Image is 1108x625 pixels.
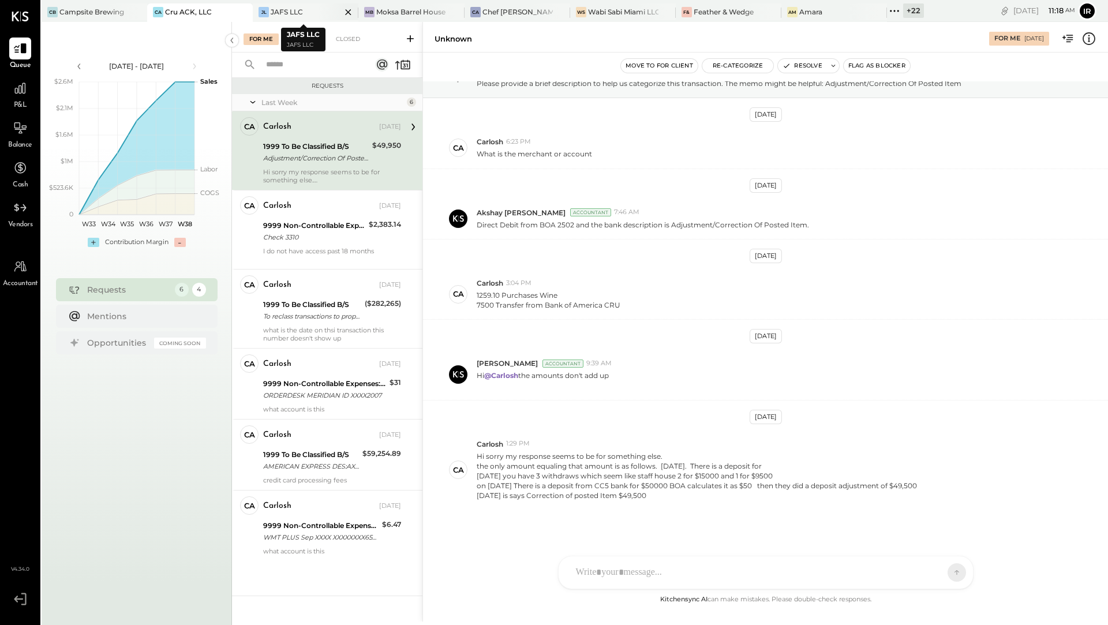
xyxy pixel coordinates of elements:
[263,152,369,164] div: Adjustment/Correction Of Posted Item
[263,200,291,212] div: Carlosh
[88,61,186,71] div: [DATE] - [DATE]
[177,220,192,228] text: W38
[1024,35,1044,43] div: [DATE]
[13,180,28,190] span: Cash
[263,168,401,184] div: Hi sorry my response seems to be for something else.
[477,461,917,471] div: the only amount equaling that amount is as follows. [DATE]. There is a deposit for
[14,100,27,111] span: P&L
[588,7,658,17] div: Wabi Sabi Miami LLC
[200,189,219,197] text: COGS
[477,78,961,88] p: Please provide a brief description to help us categorize this transaction. The memo might be help...
[994,34,1020,43] div: For Me
[200,165,218,173] text: Labor
[482,7,553,17] div: Chef [PERSON_NAME]'s Vineyard Restaurant
[477,208,566,218] span: Akshay [PERSON_NAME]
[61,157,73,165] text: $1M
[477,471,917,481] div: [DATE] you have 3 withdraws which seem like staff house 2 for $15000 and 1 for $9500
[477,451,917,501] p: Hi sorry my response seems to be for something else.
[165,7,212,17] div: Cru ACK, LLC
[506,137,531,147] span: 6:23 PM
[8,140,32,151] span: Balance
[477,220,809,230] p: Direct Debit from BOA 2502 and the bank description is Adjustment/Correction Of Posted Item.
[1013,5,1075,16] div: [DATE]
[47,7,58,17] div: CB
[10,61,31,71] span: Queue
[372,140,401,151] div: $49,950
[263,279,291,291] div: Carlosh
[750,249,782,263] div: [DATE]
[87,337,148,349] div: Opportunities
[330,33,366,45] div: Closed
[379,360,401,369] div: [DATE]
[259,7,269,17] div: JL
[621,59,698,73] button: Move to for client
[477,278,503,288] span: Carlosh
[506,439,530,448] span: 1:29 PM
[1,77,40,111] a: P&L
[55,130,73,139] text: $1.6M
[244,33,279,45] div: For Me
[263,461,359,472] div: AMERICAN EXPRESS DES:AXP DISCNT ID:2201947637 INDN:CRU RESTAURA2201947637 CO ID:1134992250 CCD
[614,208,639,217] span: 7:46 AM
[244,500,255,511] div: Ca
[100,220,115,228] text: W34
[154,338,206,349] div: Coming Soon
[263,358,291,370] div: Carlosh
[362,448,401,459] div: $59,254.89
[244,358,255,369] div: Ca
[376,7,446,17] div: Moksa Barrel House
[244,121,255,132] div: Ca
[477,481,917,491] div: on [DATE] There is a deposit from CC5 bank for $50000 BOA calculates it as $50 then they did a de...
[175,283,189,297] div: 6
[153,7,163,17] div: CA
[903,3,924,18] div: + 22
[120,220,134,228] text: W35
[69,210,73,218] text: 0
[88,238,99,247] div: +
[87,310,200,322] div: Mentions
[263,500,291,512] div: Carlosh
[263,121,291,133] div: Carlosh
[263,231,365,243] div: Check 3310
[263,390,386,401] div: ORDERDESK MERIDIAN ID XXXX2007
[787,7,798,17] div: Am
[192,283,206,297] div: 4
[799,7,822,17] div: Amara
[263,429,291,441] div: Carlosh
[159,220,173,228] text: W37
[261,98,404,107] div: Last Week
[694,7,754,17] div: Feather & Wedge
[8,220,33,230] span: Vendors
[59,7,124,17] div: Campsite Brewing
[542,360,583,368] div: Accountant
[87,284,169,295] div: Requests
[453,143,464,154] div: Ca
[263,520,379,532] div: 9999 Non-Controllable Expenses:Other Income and Expenses:To be Classified P&L
[586,359,612,368] span: 9:39 AM
[54,77,73,85] text: $2.6M
[369,219,401,230] div: $2,383.14
[453,465,464,476] div: Ca
[56,104,73,112] text: $2.1M
[382,519,401,530] div: $6.47
[379,431,401,440] div: [DATE]
[477,290,620,310] p: 1259.10 Purchases Wine
[435,33,472,44] div: Unknown
[263,141,369,152] div: 1999 To Be Classified B/S
[200,77,218,85] text: Sales
[263,299,361,310] div: 1999 To Be Classified B/S
[244,429,255,440] div: Ca
[263,310,361,322] div: To reclass transactions to proper account
[1,38,40,71] a: Queue
[263,547,401,555] div: what account is this
[1078,2,1096,20] button: Ir
[390,377,401,388] div: $31
[477,358,538,368] span: [PERSON_NAME]
[484,371,518,380] strong: @Carlosh
[238,82,417,90] div: Requests
[750,410,782,424] div: [DATE]
[844,59,910,73] button: Flag as Blocker
[105,238,169,247] div: Contribution Margin
[477,300,620,310] div: 7500 Transfer from Bank of America CRU
[379,280,401,290] div: [DATE]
